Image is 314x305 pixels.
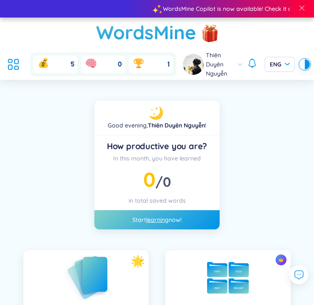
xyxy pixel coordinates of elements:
div: ! [108,121,206,130]
div: In this month, you have learned [101,154,213,163]
img: flashSalesIcon.a7f4f837.png [202,20,218,45]
img: avatar [183,54,204,75]
span: Thiên Duyên Nguyễn [206,51,235,78]
span: 0 [118,60,122,69]
img: crown icon [278,257,284,263]
span: 0 [143,167,155,192]
span: 5 [71,60,74,69]
span: / [155,173,171,190]
div: Start now! [94,210,220,229]
a: learning [146,216,169,224]
span: Good evening , [108,122,148,129]
span: 0 [163,173,171,190]
span: ENG [270,60,290,69]
span: 1 [167,60,170,69]
a: avatar [183,54,206,75]
a: Thiên Duyên Nguyễn [148,122,205,129]
div: How productive you are? [101,140,213,152]
a: WordsMine [96,18,196,47]
div: in total saved words [101,196,213,205]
